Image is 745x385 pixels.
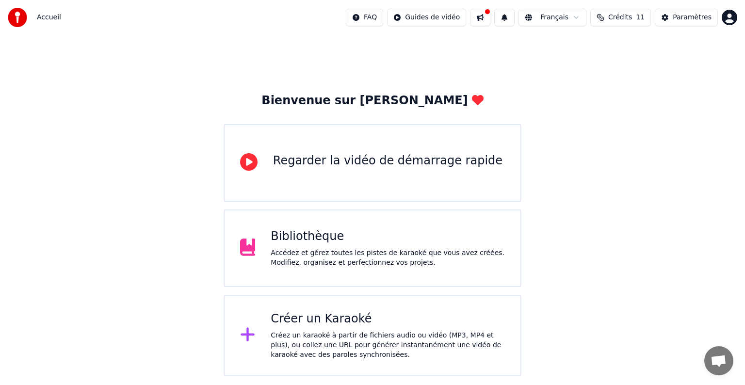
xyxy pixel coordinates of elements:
[655,9,718,26] button: Paramètres
[8,8,27,27] img: youka
[271,311,505,327] div: Créer un Karaoké
[387,9,466,26] button: Guides de vidéo
[271,229,505,244] div: Bibliothèque
[271,248,505,268] div: Accédez et gérez toutes les pistes de karaoké que vous avez créées. Modifiez, organisez et perfec...
[346,9,383,26] button: FAQ
[37,13,61,22] nav: breadcrumb
[37,13,61,22] span: Accueil
[273,153,502,169] div: Regarder la vidéo de démarrage rapide
[261,93,483,109] div: Bienvenue sur [PERSON_NAME]
[608,13,632,22] span: Crédits
[271,331,505,360] div: Créez un karaoké à partir de fichiers audio ou vidéo (MP3, MP4 et plus), ou collez une URL pour g...
[590,9,651,26] button: Crédits11
[636,13,645,22] span: 11
[673,13,712,22] div: Paramètres
[704,346,733,375] div: Ouvrir le chat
